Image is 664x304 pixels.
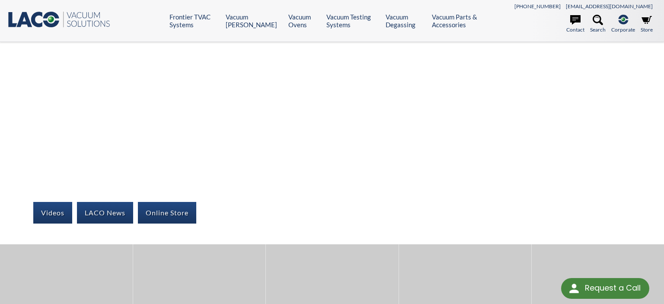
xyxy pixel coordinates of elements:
a: Search [590,15,606,34]
a: Vacuum [PERSON_NAME] [226,13,282,29]
a: Online Store [138,202,196,224]
a: Videos [33,202,72,224]
div: Request a Call [561,278,649,299]
a: Frontier TVAC Systems [169,13,219,29]
a: Vacuum Parts & Accessories [432,13,492,29]
a: [EMAIL_ADDRESS][DOMAIN_NAME] [566,3,653,10]
a: Vacuum Degassing [386,13,426,29]
a: Vacuum Ovens [288,13,320,29]
a: LACO News [77,202,133,224]
a: Vacuum Testing Systems [326,13,379,29]
a: [PHONE_NUMBER] [514,3,561,10]
a: Contact [566,15,584,34]
a: Store [641,15,653,34]
span: Corporate [611,26,635,34]
div: Request a Call [585,278,641,298]
img: round button [567,282,581,295]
